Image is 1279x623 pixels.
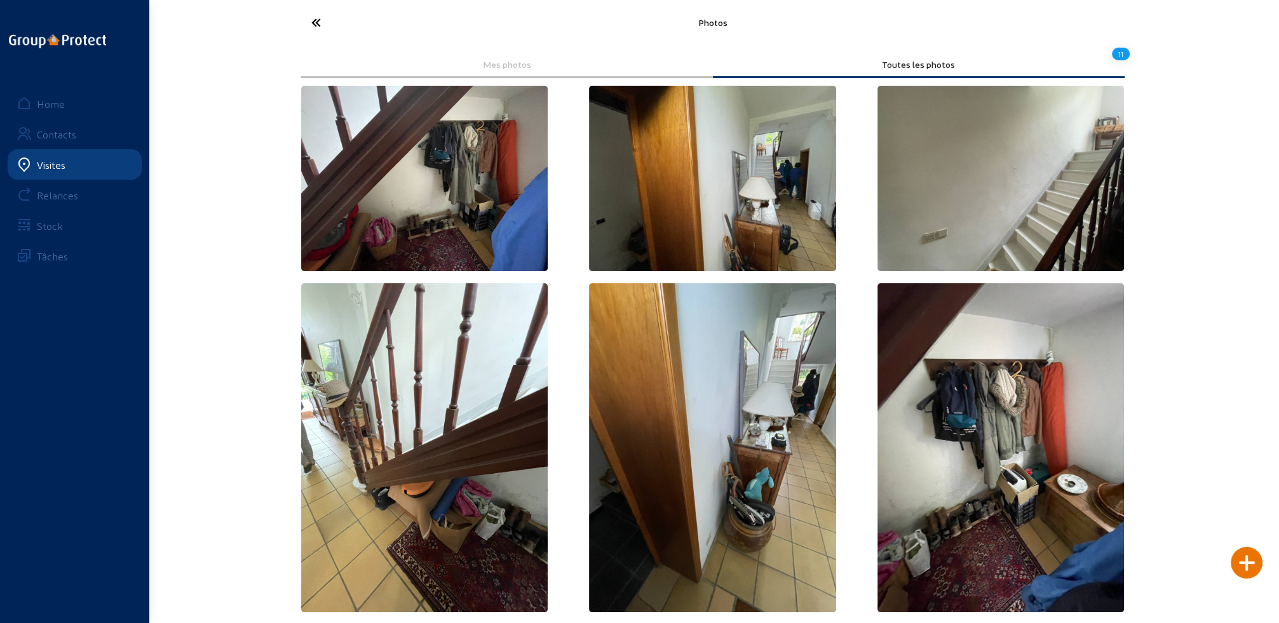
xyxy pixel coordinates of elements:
[1112,43,1130,65] div: 11
[37,220,63,232] div: Stock
[589,86,836,271] img: IMG_4730.jpg
[37,159,65,171] div: Visites
[433,17,992,28] div: Photos
[37,98,65,110] div: Home
[8,241,142,271] a: Tâches
[37,250,68,262] div: Tâches
[37,128,76,140] div: Contacts
[8,149,142,180] a: Visites
[301,86,548,271] img: IMG_4728.jpg
[37,189,78,201] div: Relances
[877,283,1125,612] img: IMG_5686.jpg
[301,283,548,612] img: IMG_5687.jpg
[589,283,836,612] img: IMG_5690.jpg
[9,34,106,48] img: logo-oneline.png
[8,88,142,119] a: Home
[310,59,704,70] div: Mes photos
[8,210,142,241] a: Stock
[877,86,1125,271] img: IMG_4729.jpg
[722,59,1116,70] div: Toutes les photos
[8,180,142,210] a: Relances
[8,119,142,149] a: Contacts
